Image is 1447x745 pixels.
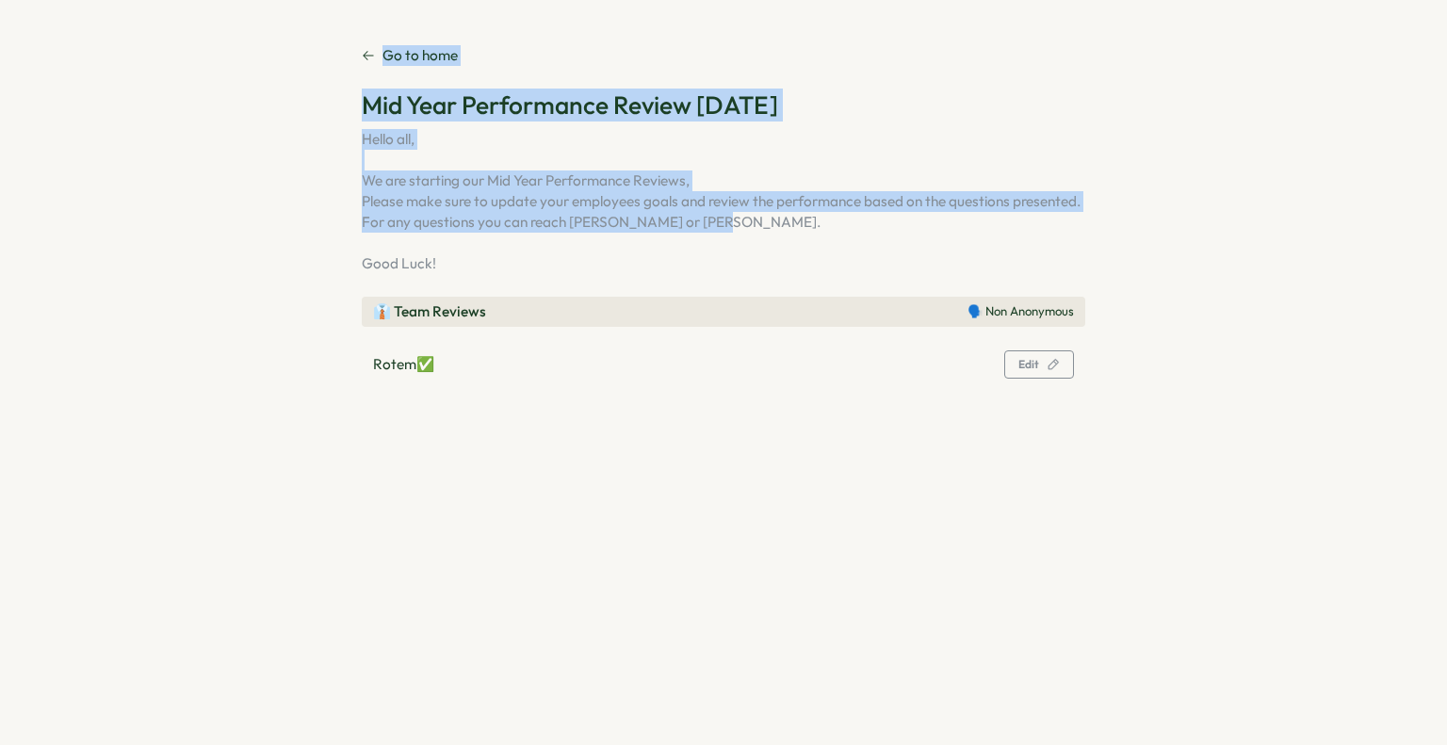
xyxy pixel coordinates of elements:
[373,301,486,322] p: 👔 Team Reviews
[362,129,1085,274] p: Hello all, We are starting our Mid Year Performance Reviews, Please make sure to update your empl...
[1004,350,1074,379] button: Edit
[1018,359,1039,370] span: Edit
[967,303,1074,320] p: 🗣️ Non Anonymous
[373,354,434,375] p: Rotem ✅
[362,45,458,66] a: Go to home
[362,89,1085,121] h2: Mid Year Performance Review [DATE]
[382,45,458,66] p: Go to home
